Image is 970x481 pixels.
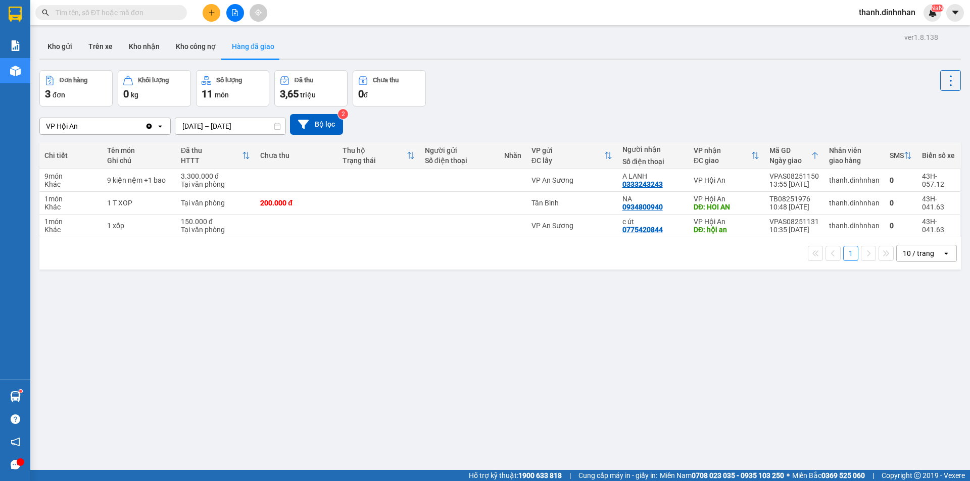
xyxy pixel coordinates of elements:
span: 0 [123,88,129,100]
div: Mã GD [769,146,811,154]
div: Ghi chú [107,156,171,165]
div: VP Hội An [694,195,759,203]
input: Tìm tên, số ĐT hoặc mã đơn [56,7,175,18]
span: 3 [45,88,51,100]
span: 0 [358,88,364,100]
th: Toggle SortBy [337,142,420,169]
button: aim [250,4,267,22]
div: Khác [44,180,97,188]
div: Biển số xe [922,151,955,159]
input: Selected VP Hội An. [79,121,80,131]
span: question-circle [11,414,20,424]
div: VP An Sương [531,176,612,184]
span: kg [131,91,138,99]
div: Người nhận [622,145,684,153]
div: 0 [890,222,912,230]
span: plus [208,9,215,16]
div: 43H-041.63 [922,218,955,234]
span: Miền Nam [660,470,784,481]
div: Đơn hàng [60,77,87,84]
div: 0 [890,176,912,184]
span: Cung cấp máy in - giấy in: [578,470,657,481]
span: notification [11,437,20,447]
div: 9 kiện nệm +1 bao [107,176,171,184]
th: Toggle SortBy [689,142,764,169]
span: aim [255,9,262,16]
div: Chưa thu [260,151,332,159]
div: VPAS08251150 [769,172,819,180]
svg: open [942,249,950,257]
div: 13:55 [DATE] [769,180,819,188]
div: 200.000 đ [260,199,332,207]
button: Kho nhận [121,34,168,59]
div: 0775420844 [622,226,663,234]
div: ver 1.8.138 [904,32,938,43]
div: VPAS08251131 [769,218,819,226]
span: file-add [231,9,238,16]
sup: 2 [338,109,348,119]
div: 1 T XOP [107,199,171,207]
span: món [215,91,229,99]
span: Miền Bắc [792,470,865,481]
div: 150.000 đ [181,218,250,226]
div: thanh.dinhnhan [829,222,880,230]
img: logo-vxr [9,7,22,22]
div: 1 món [44,218,97,226]
div: Chưa thu [373,77,399,84]
button: Khối lượng0kg [118,70,191,106]
div: Ngày giao [769,156,811,165]
div: DĐ: HOI AN [694,203,759,211]
input: Select a date range. [175,118,285,134]
div: Số lượng [216,77,242,84]
button: plus [203,4,220,22]
div: VP nhận [694,146,751,154]
span: caret-down [951,8,960,17]
div: 43H-057.12 [922,172,955,188]
div: 0934800940 [622,203,663,211]
div: Khác [44,226,97,234]
div: Số điện thoại [425,156,494,165]
img: solution-icon [10,40,21,51]
span: Hỗ trợ kỹ thuật: [469,470,562,481]
span: 11 [202,88,213,100]
span: đ [364,91,368,99]
div: Tại văn phòng [181,180,250,188]
li: VP VP An Sương [70,43,134,54]
img: warehouse-icon [10,66,21,76]
li: [PERSON_NAME] [5,5,147,24]
div: 10 / trang [903,248,934,258]
span: search [42,9,49,16]
button: Chưa thu0đ [353,70,426,106]
strong: 1900 633 818 [518,471,562,479]
div: Tại văn phòng [181,199,250,207]
div: 0333243243 [622,180,663,188]
div: 1 món [44,195,97,203]
button: Hàng đã giao [224,34,282,59]
div: 10:35 [DATE] [769,226,819,234]
div: Số điện thoại [622,157,684,166]
strong: 0369 525 060 [821,471,865,479]
button: Trên xe [80,34,121,59]
div: c út [622,218,684,226]
div: thanh.dinhnhan [829,199,880,207]
span: environment [5,56,12,63]
span: message [11,460,20,469]
div: NA [622,195,684,203]
strong: 0708 023 035 - 0935 103 250 [692,471,784,479]
div: Nhân viên [829,146,880,154]
div: SMS [890,151,904,159]
div: DĐ: hội an [694,226,759,234]
button: 1 [843,246,858,261]
span: | [569,470,571,481]
div: VP An Sương [531,222,612,230]
div: Khác [44,203,97,211]
button: file-add [226,4,244,22]
div: VP Hội An [694,218,759,226]
th: Toggle SortBy [885,142,917,169]
div: Người gửi [425,146,494,154]
span: | [872,470,874,481]
button: Kho gửi [39,34,80,59]
div: 0 [890,199,912,207]
button: Đơn hàng3đơn [39,70,113,106]
button: Đã thu3,65 triệu [274,70,348,106]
